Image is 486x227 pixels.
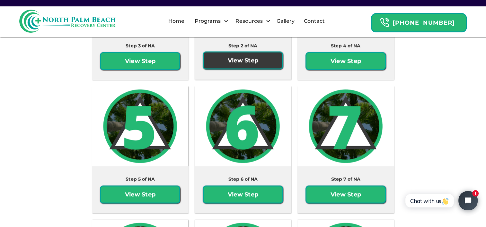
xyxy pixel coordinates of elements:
[331,42,360,49] h5: Step 4 of NA
[203,51,283,69] a: View Step
[371,10,467,32] a: Header Calendar Icons[PHONE_NUMBER]
[126,176,155,182] h5: Step 5 of NA
[380,18,389,28] img: Header Calendar Icons
[273,11,298,31] a: Gallery
[164,11,188,31] a: Home
[230,11,272,31] div: Resources
[100,185,180,203] a: View Step
[398,186,483,216] iframe: Tidio Chat
[203,185,283,203] a: View Step
[189,11,230,31] div: Programs
[234,17,264,25] div: Resources
[193,17,222,25] div: Programs
[300,11,329,31] a: Contact
[126,42,155,49] h5: Step 3 of NA
[305,185,386,203] a: View Step
[228,42,257,49] h5: Step 2 of NA
[393,19,455,26] strong: [PHONE_NUMBER]
[100,52,180,70] a: View Step
[331,176,360,182] h5: Step 7 of NA
[305,52,386,70] a: View Step
[228,176,258,182] h5: Step 6 of NA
